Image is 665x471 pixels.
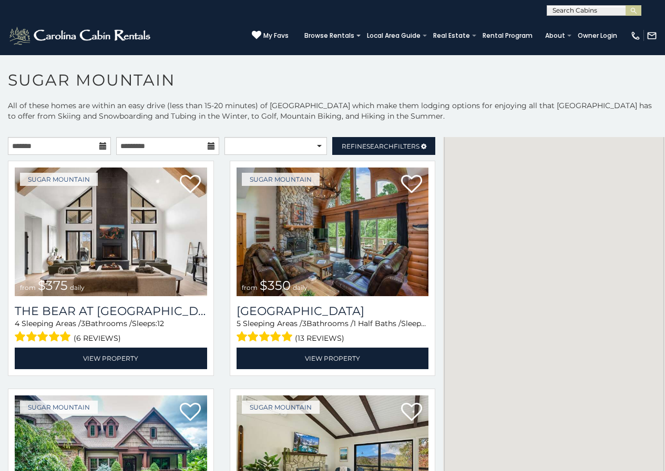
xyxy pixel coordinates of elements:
[263,31,289,40] span: My Favs
[332,137,435,155] a: RefineSearchFilters
[572,28,622,43] a: Owner Login
[180,402,201,424] a: Add to favorites
[20,401,98,414] a: Sugar Mountain
[157,319,164,328] span: 12
[342,142,420,150] span: Refine Filters
[237,304,429,318] h3: Grouse Moor Lodge
[242,401,320,414] a: Sugar Mountain
[15,318,207,345] div: Sleeping Areas / Bathrooms / Sleeps:
[15,304,207,318] a: The Bear At [GEOGRAPHIC_DATA]
[293,284,308,291] span: daily
[242,284,258,291] span: from
[15,348,207,369] a: View Property
[237,168,429,296] img: Grouse Moor Lodge
[366,142,394,150] span: Search
[295,331,344,345] span: (13 reviews)
[70,284,85,291] span: daily
[477,28,538,43] a: Rental Program
[15,319,19,328] span: 4
[426,319,433,328] span: 12
[20,284,36,291] span: from
[237,168,429,296] a: Grouse Moor Lodge from $350 daily
[237,348,429,369] a: View Property
[428,28,475,43] a: Real Estate
[74,331,121,345] span: (6 reviews)
[38,278,68,293] span: $375
[15,304,207,318] h3: The Bear At Sugar Mountain
[302,319,306,328] span: 3
[647,30,657,41] img: mail-regular-white.png
[362,28,426,43] a: Local Area Guide
[299,28,360,43] a: Browse Rentals
[237,318,429,345] div: Sleeping Areas / Bathrooms / Sleeps:
[20,173,98,186] a: Sugar Mountain
[15,168,207,296] img: The Bear At Sugar Mountain
[353,319,401,328] span: 1 Half Baths /
[15,168,207,296] a: The Bear At Sugar Mountain from $375 daily
[237,304,429,318] a: [GEOGRAPHIC_DATA]
[8,25,154,46] img: White-1-2.png
[180,174,201,196] a: Add to favorites
[401,402,422,424] a: Add to favorites
[252,30,289,41] a: My Favs
[401,174,422,196] a: Add to favorites
[242,173,320,186] a: Sugar Mountain
[81,319,85,328] span: 3
[237,319,241,328] span: 5
[540,28,570,43] a: About
[630,30,641,41] img: phone-regular-white.png
[260,278,291,293] span: $350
